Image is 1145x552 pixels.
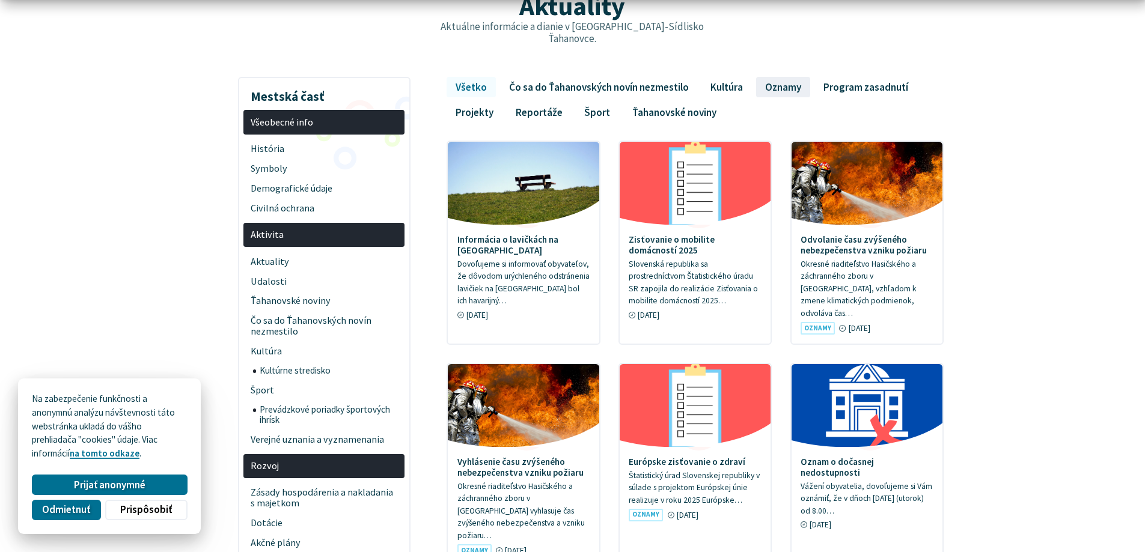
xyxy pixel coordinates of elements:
[251,342,398,362] span: Kultúra
[620,364,771,530] a: Európske zisťovanie o zdraví Štatistický úrad Slovenskej republiky v súlade s projektom Európskej...
[507,102,571,123] a: Reportáže
[251,513,398,533] span: Dotácie
[260,362,398,381] span: Kultúrne stredisko
[243,311,405,342] a: Čo sa do Ťahanovských novín nezmestilo
[251,429,398,449] span: Verejné uznania a vyznamenania
[801,322,835,335] span: Oznamy
[251,139,398,159] span: História
[576,102,619,123] a: Šport
[801,258,933,320] p: Okresné riaditeľstvo Hasičského a záchranného zboru v [GEOGRAPHIC_DATA], vzhľadom k zmene klimati...
[629,234,762,256] h4: Zisťovanie o mobilite domácností 2025
[466,310,488,320] span: [DATE]
[629,258,762,308] p: Slovenská republika sa prostredníctvom Štatistického úradu SR zapojila do realizácie Zisťovania o...
[620,142,771,329] a: Zisťovanie o mobilite domácností 2025 Slovenská republika sa prostredníctvom Štatistického úradu ...
[243,139,405,159] a: História
[32,500,100,520] button: Odmietnuť
[251,311,398,342] span: Čo sa do Ťahanovských novín nezmestilo
[251,456,398,476] span: Rozvoj
[251,178,398,198] span: Demografické údaje
[253,362,405,381] a: Kultúrne stredisko
[260,400,398,429] span: Prevádzkové poriadky športových ihrísk
[243,483,405,514] a: Zásady hospodárenia a nakladania s majetkom
[629,509,663,521] span: Oznamy
[801,481,933,518] p: Vážení obyvatelia, dovoľujeme si Vám oznámiť, že v dňoch [DATE] (utorok) od 8.00…
[623,102,725,123] a: Ťahanovské noviny
[32,475,187,495] button: Prijať anonymné
[243,380,405,400] a: Šport
[251,291,398,311] span: Ťahanovské noviny
[253,400,405,429] a: Prevádzkové poriadky športových ihrísk
[74,479,145,491] span: Prijať anonymné
[457,456,590,478] h4: Vyhlásenie času zvýšeného nebezpečenstva vzniku požiaru
[251,198,398,218] span: Civilná ochrana
[251,271,398,291] span: Udalosti
[243,80,405,106] h3: Mestská časť
[42,503,90,516] span: Odmietnuť
[500,77,697,97] a: Čo sa do Ťahanovských novín nezmestilo
[801,234,933,256] h4: Odvolanie času zvýšeného nebezpečenstva vzniku požiaru
[251,252,398,271] span: Aktuality
[243,342,405,362] a: Kultúra
[243,252,405,271] a: Aktuality
[243,271,405,291] a: Udalosti
[243,454,405,479] a: Rozvoj
[638,310,659,320] span: [DATE]
[243,110,405,135] a: Všeobecné info
[629,456,762,467] h4: Európske zisťovanie o zdraví
[792,364,942,539] a: Oznam o dočasnej nedostupnosti Vážení obyvatelia, dovoľujeme si Vám oznámiť, že v dňoch [DATE] (u...
[849,323,870,333] span: [DATE]
[251,159,398,178] span: Symboly
[120,503,172,516] span: Prispôsobiť
[70,447,139,459] a: na tomto odkaze
[447,77,495,97] a: Všetko
[448,142,599,329] a: Informácia o lavičkách na [GEOGRAPHIC_DATA] Dovoľujeme si informovať obyvateľov, že dôvodom urých...
[243,198,405,218] a: Civilná ochrana
[457,481,590,542] p: Okresné riaditeľstvo Hasičského a záchranného zboru v [GEOGRAPHIC_DATA] vyhlasuje čas zvýšeného n...
[629,470,762,507] p: Štatistický úrad Slovenskej republiky v súlade s projektom Európskej únie realizuje v roku 2025 E...
[243,291,405,311] a: Ťahanovské noviny
[792,142,942,344] a: Odvolanie času zvýšeného nebezpečenstva vzniku požiaru Okresné riaditeľstvo Hasičského a záchrann...
[251,112,398,132] span: Všeobecné info
[677,510,698,520] span: [DATE]
[243,159,405,178] a: Symboly
[243,429,405,449] a: Verejné uznania a vyznamenania
[243,223,405,247] a: Aktivita
[105,500,187,520] button: Prispôsobiť
[814,77,917,97] a: Program zasadnutí
[251,483,398,514] span: Zásady hospodárenia a nakladania s majetkom
[435,20,709,45] p: Aktuálne informácie a dianie v [GEOGRAPHIC_DATA]-Sídlisko Ťahanovce.
[251,225,398,245] span: Aktivita
[447,102,502,123] a: Projekty
[32,392,187,461] p: Na zabezpečenie funkčnosti a anonymnú analýzu návštevnosti táto webstránka ukladá do vášho prehli...
[457,234,590,256] h4: Informácia o lavičkách na [GEOGRAPHIC_DATA]
[756,77,810,97] a: Oznamy
[251,380,398,400] span: Šport
[801,456,933,478] h4: Oznam o dočasnej nedostupnosti
[243,513,405,533] a: Dotácie
[457,258,590,308] p: Dovoľujeme si informovať obyvateľov, že dôvodom urýchleného odstránenia lavičiek na [GEOGRAPHIC_D...
[810,520,831,530] span: [DATE]
[702,77,752,97] a: Kultúra
[243,178,405,198] a: Demografické údaje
